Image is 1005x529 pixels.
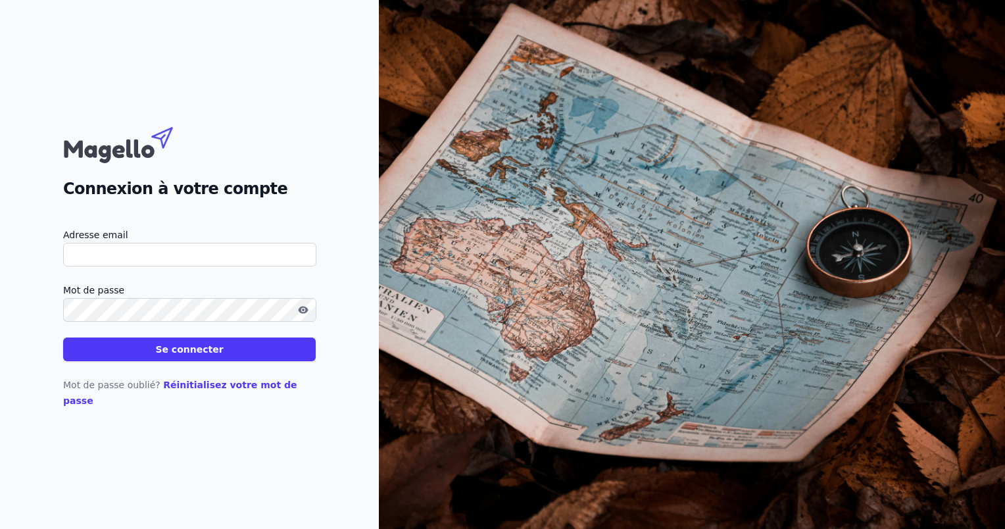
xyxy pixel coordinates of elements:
[63,177,316,201] h2: Connexion à votre compte
[63,227,316,243] label: Adresse email
[63,282,316,298] label: Mot de passe
[63,120,201,166] img: Magello
[63,380,297,406] a: Réinitialisez votre mot de passe
[63,338,316,361] button: Se connecter
[63,377,316,409] p: Mot de passe oublié?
